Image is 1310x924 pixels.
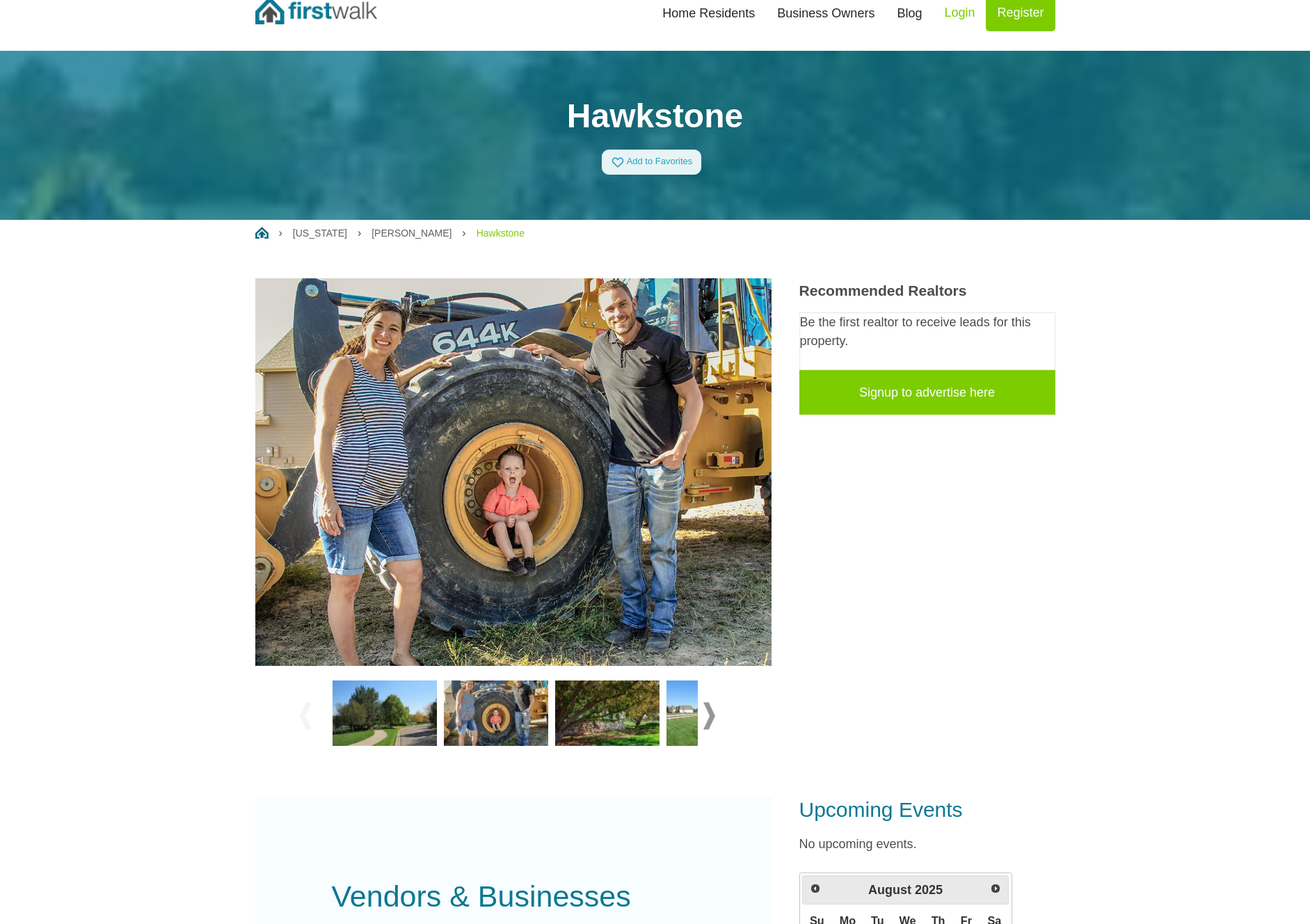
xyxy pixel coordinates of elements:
span: Prev [810,883,821,894]
a: [US_STATE] [293,228,347,239]
a: [PERSON_NAME] [372,228,452,239]
span: August [868,883,911,897]
span: Next [990,883,1001,894]
a: Add to Favorites [602,150,702,175]
a: Prev [804,877,826,900]
a: Signup to advertise here [799,370,1055,415]
a: Next [984,877,1007,900]
h3: Recommended Realtors [799,282,1055,299]
h3: Upcoming Events [799,797,1055,822]
span: Add to Favorites [627,157,693,167]
p: No upcoming events. [799,835,1055,854]
h1: Hawkstone [255,96,1055,136]
p: Be the first realtor to receive leads for this property. [800,313,1055,351]
div: Vendors & Businesses [332,874,695,919]
a: Hawkstone [477,228,525,239]
span: 2025 [915,883,943,897]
